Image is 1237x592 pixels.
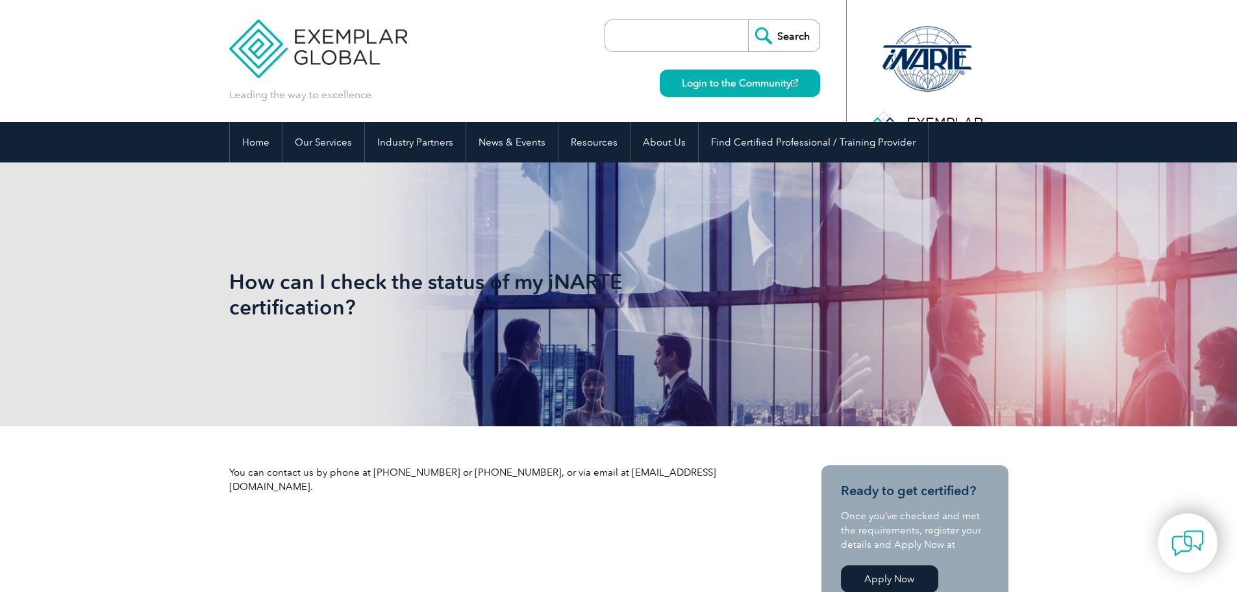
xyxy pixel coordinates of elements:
[229,465,775,494] p: You can contact us by phone at [PHONE_NUMBER] or [PHONE_NUMBER], or via email at [EMAIL_ADDRESS][...
[229,269,728,320] h1: How can I check the status of my iNARTE certification?
[230,122,282,162] a: Home
[660,70,820,97] a: Login to the Community
[466,122,558,162] a: News & Events
[365,122,466,162] a: Industry Partners
[841,483,989,499] h3: Ready to get certified?
[841,509,989,552] p: Once you’ve checked and met the requirements, register your details and Apply Now at
[699,122,928,162] a: Find Certified Professional / Training Provider
[748,20,819,51] input: Search
[1171,527,1204,560] img: contact-chat.png
[229,88,371,102] p: Leading the way to excellence
[791,79,798,86] img: open_square.png
[282,122,364,162] a: Our Services
[631,122,698,162] a: About Us
[558,122,630,162] a: Resources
